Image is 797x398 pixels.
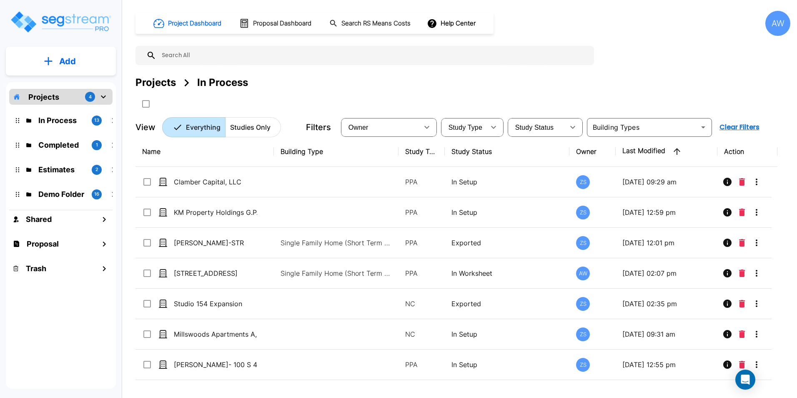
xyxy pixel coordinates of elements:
[174,268,257,278] p: [STREET_ADDRESS]
[748,265,765,282] button: More-Options
[576,297,590,311] div: ZS
[405,360,438,370] p: PPA
[26,214,52,225] h1: Shared
[622,329,711,339] p: [DATE] 09:31 am
[616,136,717,167] th: Last Modified
[719,204,736,221] button: Info
[736,326,748,343] button: Delete
[569,136,616,167] th: Owner
[405,238,438,248] p: PPA
[697,121,709,133] button: Open
[736,204,748,221] button: Delete
[748,295,765,312] button: More-Options
[186,122,221,132] p: Everything
[576,358,590,372] div: ZS
[135,136,274,167] th: Name
[719,356,736,373] button: Info
[89,93,92,101] p: 4
[38,115,85,126] p: In Process
[38,139,85,151] p: Completed
[748,174,765,190] button: More-Options
[174,177,257,187] p: Clamber Capital, LLC
[306,121,331,134] p: Filters
[26,263,46,274] h1: Trash
[230,122,271,132] p: Studies Only
[515,124,554,131] span: Study Status
[135,121,155,134] p: View
[225,117,281,137] button: Studies Only
[451,360,563,370] p: In Setup
[341,19,411,28] h1: Search RS Means Costs
[765,11,790,36] div: AW
[236,15,316,32] button: Proposal Dashboard
[174,207,257,217] p: KM Property Holdings G.P.
[716,119,763,136] button: Clear Filters
[38,189,85,200] p: Demo Folder
[150,14,226,33] button: Project Dashboard
[451,329,563,339] p: In Setup
[736,265,748,282] button: Delete
[509,116,564,139] div: Select
[451,238,563,248] p: Exported
[622,207,711,217] p: [DATE] 12:59 pm
[135,75,176,90] div: Projects
[425,15,479,31] button: Help Center
[274,136,398,167] th: Building Type
[445,136,569,167] th: Study Status
[253,19,311,28] h1: Proposal Dashboard
[622,299,711,309] p: [DATE] 02:35 pm
[719,265,736,282] button: Info
[736,174,748,190] button: Delete
[348,124,368,131] span: Owner
[343,116,419,139] div: Select
[748,326,765,343] button: More-Options
[576,206,590,219] div: ZS
[736,234,748,251] button: Delete
[59,55,76,68] p: Add
[719,174,736,190] button: Info
[622,360,711,370] p: [DATE] 12:55 pm
[326,15,415,32] button: Search RS Means Costs
[622,268,711,278] p: [DATE] 02:07 pm
[622,238,711,248] p: [DATE] 12:01 pm
[10,10,112,34] img: Logo
[95,166,98,173] p: 2
[576,267,590,280] div: AW
[96,141,98,149] p: 1
[719,234,736,251] button: Info
[451,268,563,278] p: In Worksheet
[405,177,438,187] p: PPA
[719,326,736,343] button: Info
[6,49,116,73] button: Add
[748,356,765,373] button: More-Options
[162,117,281,137] div: Platform
[405,268,438,278] p: PPA
[748,204,765,221] button: More-Options
[748,234,765,251] button: More-Options
[736,356,748,373] button: Delete
[576,175,590,189] div: ZS
[174,360,257,370] p: [PERSON_NAME]- 100 S 4th
[576,327,590,341] div: ZS
[589,121,696,133] input: Building Types
[197,75,248,90] div: In Process
[405,329,438,339] p: NC
[94,117,99,124] p: 13
[281,268,393,278] p: Single Family Home (Short Term Residential Rental), Single Family Home Site
[156,46,590,65] input: Search All
[138,96,154,112] button: SelectAll
[38,164,85,175] p: Estimates
[736,295,748,312] button: Delete
[576,236,590,250] div: ZS
[719,295,736,312] button: Info
[451,177,563,187] p: In Setup
[174,299,257,309] p: Studio 154 Expansion
[28,91,59,103] p: Projects
[717,136,777,167] th: Action
[451,207,563,217] p: In Setup
[449,124,482,131] span: Study Type
[174,238,257,248] p: [PERSON_NAME]-STR
[405,207,438,217] p: PPA
[451,299,563,309] p: Exported
[281,238,393,248] p: Single Family Home (Short Term Residential Rental), Single Family Home Site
